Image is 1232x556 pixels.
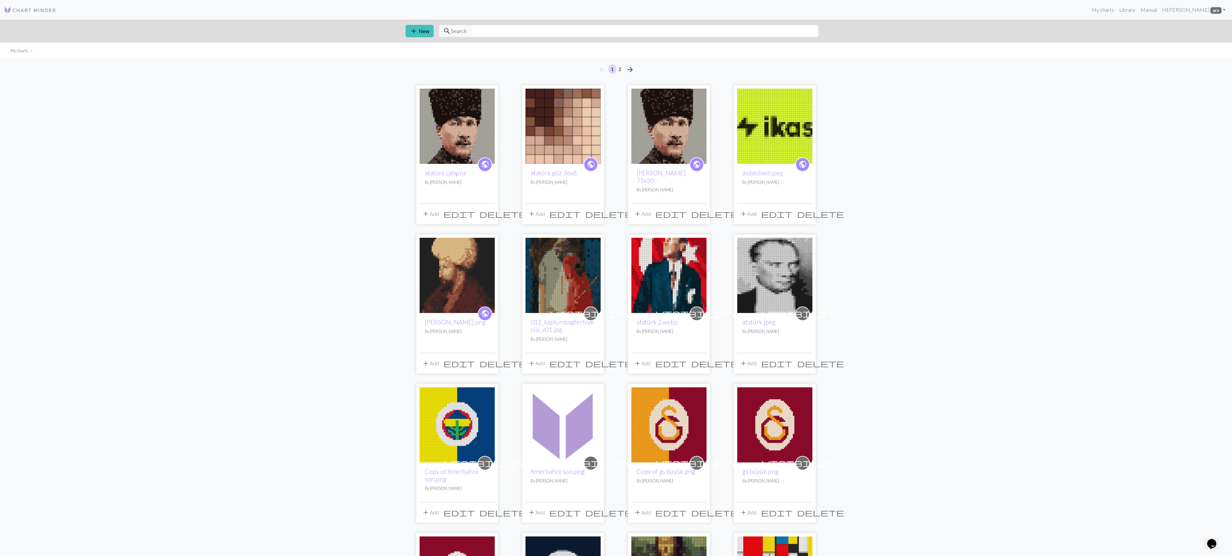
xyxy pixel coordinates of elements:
[797,209,844,218] span: delete
[691,508,738,517] span: delete
[634,359,641,368] span: add
[549,209,581,218] span: edit
[795,506,846,519] button: Delete
[624,64,637,75] button: Next
[740,209,747,218] span: add
[587,158,595,171] i: public
[653,357,689,370] button: Edit
[761,509,792,516] i: Edit
[690,157,704,172] a: public
[443,26,451,36] span: search
[479,359,526,368] span: delete
[742,169,783,177] a: asdasdasd.jpeg
[631,421,707,427] a: gs büyük.png
[737,271,812,278] a: atatürk.jpeg
[443,509,475,516] i: Edit
[626,65,634,74] span: arrow_forward
[420,357,441,370] button: Add
[631,506,653,519] button: Add
[525,208,547,220] button: Add
[585,359,632,368] span: delete
[740,508,747,517] span: add
[761,210,792,218] i: Edit
[422,209,430,218] span: add
[626,66,634,74] i: Next
[531,169,577,177] a: atatürk göz 36x8
[631,238,707,313] img: atatürk 2.webp
[528,209,536,218] span: add
[608,64,616,74] button: 1
[410,26,418,36] span: add
[420,238,495,313] img: fatih sultan mehmet.png
[583,506,635,519] button: Delete
[425,169,466,177] a: atatürk çalışma
[549,509,581,516] i: Edit
[422,508,430,517] span: add
[425,318,486,326] a: [PERSON_NAME].png
[587,159,595,169] span: public
[531,318,594,333] a: 012_kaplumbagterbiyecisi_v01.jpg
[477,357,529,370] button: Delete
[761,359,792,367] i: Edit
[443,209,475,218] span: edit
[441,208,477,220] button: Edit
[631,89,707,164] img: atatürk yeni.png
[443,359,475,368] span: edit
[531,468,585,475] a: fenerbahce son.png
[584,157,598,172] a: public
[656,458,738,468] span: visibility
[481,307,489,320] i: public
[4,6,56,14] img: Logo
[1117,3,1138,16] a: Library
[478,306,492,321] a: public
[759,357,795,370] button: Edit
[420,208,441,220] button: Add
[547,357,583,370] button: Edit
[737,208,759,220] button: Add
[653,208,689,220] button: Edit
[655,359,687,368] span: edit
[656,307,738,320] i: private
[550,307,632,320] i: private
[737,238,812,313] img: atatürk.jpeg
[422,359,430,368] span: add
[549,359,581,367] i: Edit
[1205,530,1225,549] iframe: chat widget
[653,506,689,519] button: Edit
[655,209,687,218] span: edit
[528,508,536,517] span: add
[481,158,489,171] i: public
[1159,3,1228,16] a: Hi[PERSON_NAME] pro
[637,328,701,335] p: By [PERSON_NAME]
[631,208,653,220] button: Add
[689,357,741,370] button: Delete
[631,387,707,462] img: gs büyük.png
[631,357,653,370] button: Add
[441,506,477,519] button: Edit
[762,457,843,470] i: private
[637,468,695,475] a: Copy of gs büyük.png
[478,157,492,172] a: public
[420,421,495,427] a: fenerbahce son.png
[479,209,526,218] span: delete
[481,308,489,319] span: public
[795,357,846,370] button: Delete
[420,387,495,462] img: fenerbahce son.png
[525,271,601,278] a: 012_kaplumbagterbiyecisi_v01.jpg
[425,328,490,335] p: By [PERSON_NAME]
[693,158,701,171] i: public
[762,458,843,468] span: visibility
[655,210,687,218] i: Edit
[531,179,595,185] p: By [PERSON_NAME]
[547,506,583,519] button: Edit
[795,208,846,220] button: Delete
[795,157,810,172] a: public
[479,508,526,517] span: delete
[525,238,601,313] img: 012_kaplumbagterbiyecisi_v01.jpg
[444,457,526,470] i: private
[451,27,467,35] span: Search
[761,209,792,218] span: edit
[441,357,477,370] button: Edit
[1089,3,1117,16] a: My charts
[550,458,632,468] span: visibility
